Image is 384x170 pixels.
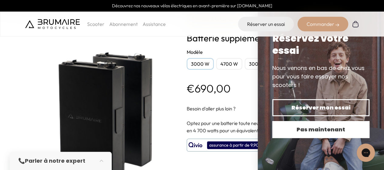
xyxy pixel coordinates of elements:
a: Assistance [143,21,166,27]
button: assurance à partir de 9,90€/mois [187,139,276,151]
img: logo qivio [189,141,202,149]
div: 4700 W [216,58,242,70]
img: right-arrow-2.png [335,23,339,27]
span: Besoin d'aller plus loin ? [187,106,236,112]
iframe: Gorgias live chat messenger [354,141,378,164]
div: 3000 W [187,58,214,70]
img: Panier [352,20,359,28]
span: Optez pour une batterie toute neuve, en 3 000 watts pour un équivalent 50cc, en 4 700 watts pour ... [187,120,352,134]
div: Commander [297,17,348,31]
a: Abonnement [109,21,138,27]
p: Scooter [87,20,104,28]
a: Réserver un essai [238,17,294,31]
h1: Batterie supplémentaire [187,33,354,43]
div: 3000 W Sport [245,58,285,70]
p: €690,00 [187,82,231,95]
img: Brumaire Motocycles [25,19,80,29]
div: assurance à partir de 9,90€/mois [207,141,274,149]
h2: Modèle [187,48,354,56]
